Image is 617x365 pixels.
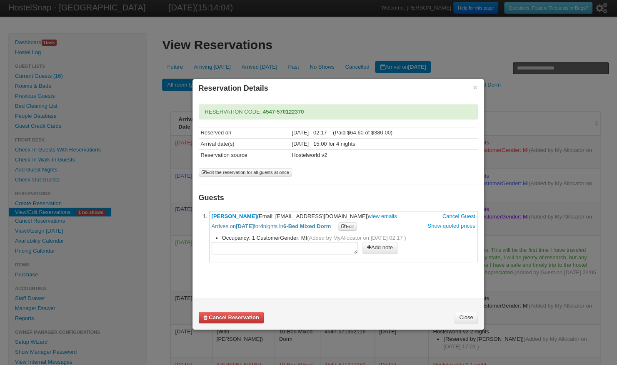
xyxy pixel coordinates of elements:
b: [DATE] [236,223,254,229]
b: 4 [260,223,263,229]
td: Hostelworld v2 [290,149,477,161]
h3: Reservation Details [199,83,478,94]
b: Cancel Reservation [209,314,259,320]
button: Cancel Reservation [199,312,264,323]
button: Edit [338,222,357,231]
a: Cancel Guest [442,213,475,220]
span: RESERVATION CODE : [205,109,304,115]
td: [DATE] 02:17 (Paid $64.60 of $380.00) [290,127,477,138]
a: [PERSON_NAME] [212,213,257,219]
td: [DATE] 15:00 for 4 nights [290,138,477,149]
a: Show quoted prices [427,223,475,229]
td: Reserved on [199,127,290,138]
span: (Email: [EMAIL_ADDRESS][DOMAIN_NAME]) [212,213,475,231]
button: × [473,84,478,91]
span: (Added by MyAllocator on [DATE] 02:17 ) [307,235,406,241]
li: Occupancy: 1 CustomerGender: MI [222,234,475,242]
p: Arrives on for nights in [212,220,475,231]
a: view emails [369,213,397,219]
td: Arrival date(s) [199,138,290,149]
h3: Guests [199,192,478,204]
a: Close [455,312,477,323]
strong: 4547-570122370 [263,109,304,115]
button: Edit the reservation for all guests at once [199,168,292,176]
button: Add note [362,242,397,253]
td: Reservation source [199,149,290,161]
b: 6-Bed Mixed Dorm [283,223,331,229]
